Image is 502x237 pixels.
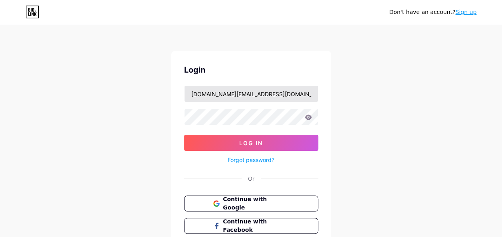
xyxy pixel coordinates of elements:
a: Sign up [455,9,476,15]
a: Forgot password? [228,156,274,164]
input: Username [185,86,318,102]
div: Or [248,174,254,183]
span: Continue with Facebook [223,217,289,234]
div: Don't have an account? [389,8,476,16]
span: Log In [239,140,263,146]
span: Continue with Google [223,195,289,212]
button: Continue with Facebook [184,218,318,234]
button: Continue with Google [184,196,318,211]
button: Log In [184,135,318,151]
div: Login [184,64,318,76]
